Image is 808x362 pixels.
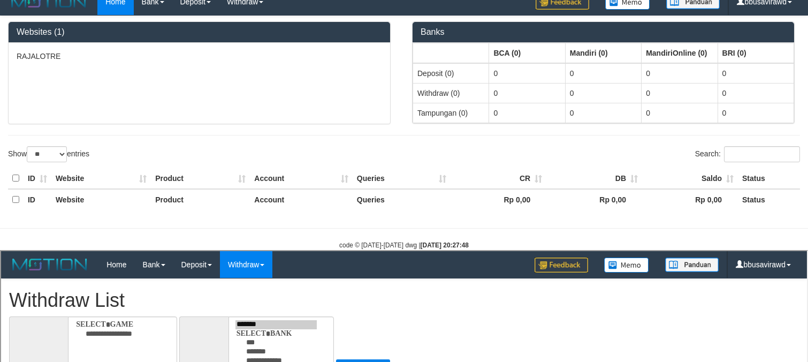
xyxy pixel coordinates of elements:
th: Group: activate to sort column ascending [489,43,565,63]
h1: Withdraw List [8,39,527,60]
td: 0 [489,83,565,103]
a: Stop [759,195,790,213]
img: MOTION_logo.png [8,5,89,21]
td: 0 [489,103,565,123]
strong: [DATE] 20:27:49 [420,238,468,245]
td: 0 [718,83,794,103]
button: Apply Filter [335,108,389,125]
th: ID [24,189,51,210]
th: Website [51,168,151,189]
td: 0 [642,83,718,103]
label: Search: [695,146,800,162]
p: RAJALOTRE [17,51,382,62]
strong: [DATE] 20:27:48 [421,242,469,249]
td: Tampungan (0) [413,103,489,123]
th: DB [546,168,642,189]
th: Product [151,168,250,189]
h3: Banks [421,27,786,37]
td: 0 [489,63,565,84]
img: Feedback.jpg [533,6,587,21]
td: 0 [565,63,641,84]
a: Run Auto-Refresh [706,177,790,195]
th: Queries [353,168,451,189]
input: Search: [724,146,800,162]
td: 0 [642,103,718,123]
th: CR [451,168,546,189]
td: 0 [718,103,794,123]
td: 0 [642,63,718,84]
small: code © [DATE]-[DATE] dwg | [338,238,468,245]
small: code © [DATE]-[DATE] dwg | [339,242,469,249]
th: Status [738,168,800,189]
img: Button%20Memo.svg [603,6,648,21]
div: Filter Website [8,65,67,168]
th: Website [51,189,151,210]
select: Showentries [27,146,67,162]
th: Queries [353,189,451,210]
th: Account [250,168,352,189]
td: 0 [718,63,794,84]
th: Group: activate to sort column ascending [565,43,641,63]
td: 0 [565,103,641,123]
th: Group: activate to sort column ascending [413,43,489,63]
th: Rp 0,00 [546,189,642,210]
th: Rp 0,00 [451,189,546,210]
th: Saldo [642,168,738,189]
th: Status [738,189,800,210]
img: panduan.png [664,6,718,21]
td: 0 [565,83,641,103]
th: Rp 0,00 [642,189,738,210]
th: Group: activate to sort column ascending [642,43,718,63]
th: ID [24,168,51,189]
th: Account [250,189,352,210]
td: Withdraw (0) [413,83,489,103]
label: Show entries [8,146,89,162]
th: Product [151,189,250,210]
th: Group: activate to sort column ascending [718,43,794,63]
td: Deposit (0) [413,63,489,84]
div: PGA Site Balance / [578,177,655,280]
div: Filter Bank [178,65,227,168]
h3: Websites (1) [17,27,382,37]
